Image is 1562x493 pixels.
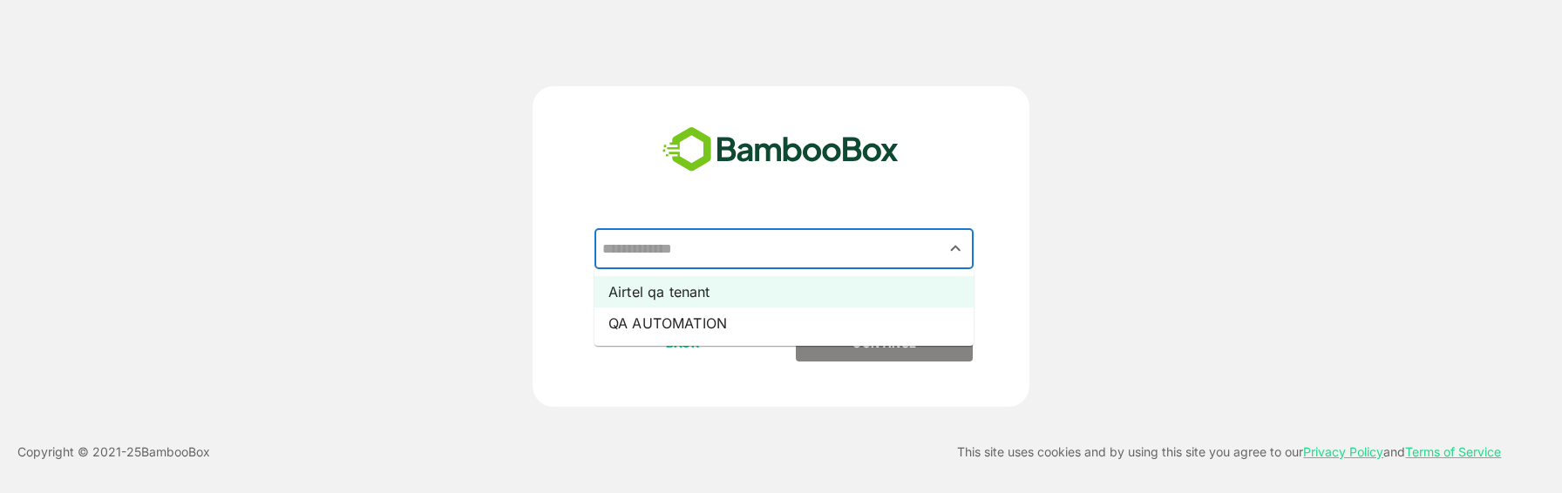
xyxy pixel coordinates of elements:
li: QA AUTOMATION [594,307,974,339]
p: This site uses cookies and by using this site you agree to our and [957,442,1501,463]
button: Close [944,237,968,260]
a: Terms of Service [1405,444,1501,459]
p: Copyright © 2021- 25 BambooBox [17,442,210,463]
img: bamboobox [653,121,908,179]
a: Privacy Policy [1303,444,1383,459]
li: Airtel qa tenant [594,276,974,307]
